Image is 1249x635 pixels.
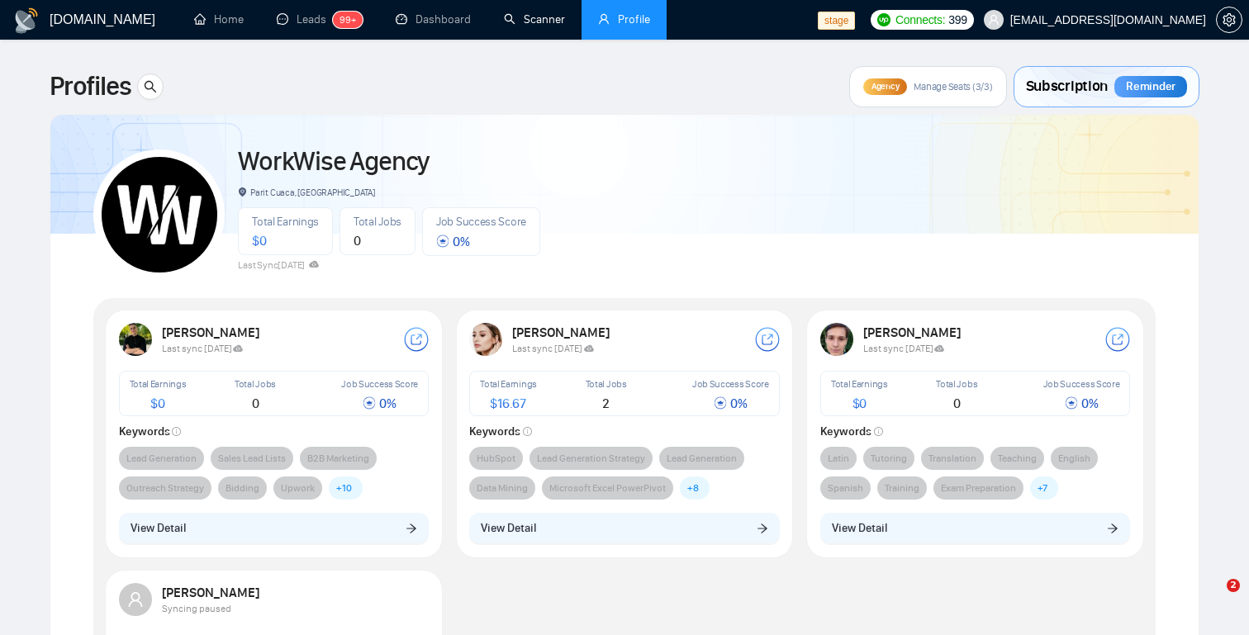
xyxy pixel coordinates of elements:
span: Last sync [DATE] [162,343,244,354]
span: Agency [871,81,899,92]
span: Latin [828,450,849,467]
span: Bidding [226,480,259,496]
span: Teaching [998,450,1037,467]
strong: [PERSON_NAME] [512,325,612,340]
span: 0 % [436,234,469,249]
button: View Detailarrow-right [119,513,430,544]
span: Tutoring [871,450,907,467]
span: Total Earnings [252,215,319,229]
span: Spanish [828,480,863,496]
span: + 10 [336,480,352,496]
button: setting [1216,7,1242,33]
span: View Detail [131,519,186,538]
span: info-circle [523,427,532,436]
span: 0 % [714,396,747,411]
span: Job Success Score [436,215,526,229]
span: $ 0 [852,396,867,411]
a: setting [1216,13,1242,26]
span: Total Earnings [130,378,187,390]
span: Data Mining [477,480,528,496]
span: Manage Seats (3/3) [914,80,992,93]
img: logo [13,7,40,34]
button: View Detailarrow-right [820,513,1131,544]
span: Job Success Score [692,378,769,390]
img: WorkWise Agency [102,157,217,272]
span: Profile [618,12,650,26]
span: Last sync [DATE] [512,343,594,354]
iframe: Intercom live chat [1193,579,1232,618]
span: info-circle [874,427,883,436]
span: arrow-right [757,522,768,533]
span: 0 [354,233,361,249]
strong: Keywords [119,424,182,438]
span: Connects: [895,11,945,29]
span: 2 [602,396,610,411]
div: Reminder [1114,76,1187,97]
span: Total Earnings [480,378,537,390]
span: B2B Marketing [307,450,369,467]
span: Last Sync [DATE] [238,259,319,271]
span: search [138,80,163,93]
span: Job Success Score [341,378,418,390]
a: WorkWise Agency [238,145,429,178]
span: user [127,591,144,608]
strong: Keywords [469,424,532,438]
span: Lead Generation [126,450,197,467]
span: Syncing paused [162,603,231,614]
span: Microsoft Excel PowerPivot [549,480,666,496]
img: USER [469,323,502,356]
span: info-circle [172,427,181,436]
img: USER [119,323,152,356]
span: 2 [1227,579,1240,592]
span: 399 [948,11,966,29]
span: HubSpot [477,450,515,467]
a: homeHome [194,12,244,26]
strong: Keywords [820,424,883,438]
span: + 8 [687,480,699,496]
img: upwork-logo.png [877,13,890,26]
span: Sales Lead Lists [218,450,286,467]
span: environment [238,187,247,197]
span: Lead Generation [667,450,737,467]
span: Total Jobs [936,378,977,390]
span: $ 16.67 [490,396,526,411]
button: View Detailarrow-right [469,513,780,544]
span: stage [818,12,855,30]
span: View Detail [481,519,536,538]
span: Outreach Strategy [126,480,204,496]
span: Total Jobs [235,378,276,390]
strong: [PERSON_NAME] [863,325,963,340]
span: 0 [953,396,961,411]
span: arrow-right [1107,522,1118,533]
strong: [PERSON_NAME] [162,585,262,600]
span: Last sync [DATE] [863,343,945,354]
span: English [1058,450,1090,467]
span: Total Earnings [831,378,888,390]
span: 0 % [363,396,396,411]
button: search [137,73,164,100]
span: 0 % [1065,396,1098,411]
a: messageLeads99+ [277,12,363,26]
span: setting [1217,13,1242,26]
span: Total Jobs [354,215,401,229]
strong: [PERSON_NAME] [162,325,262,340]
span: user [598,13,610,25]
span: Upwork [281,480,315,496]
span: View Detail [832,519,887,538]
span: arrow-right [406,522,417,533]
span: + 7 [1038,480,1047,496]
span: Parit Cuaca, [GEOGRAPHIC_DATA] [238,187,375,198]
a: dashboardDashboard [396,12,471,26]
a: searchScanner [504,12,565,26]
span: Translation [928,450,976,467]
span: Training [885,480,919,496]
span: Profiles [50,67,131,107]
span: Subscription [1026,73,1108,101]
span: Job Success Score [1043,378,1120,390]
span: Total Jobs [586,378,627,390]
span: 0 [252,396,259,411]
span: user [988,14,1000,26]
span: Lead Generation Strategy [537,450,645,467]
sup: 99+ [333,12,363,28]
span: $ 0 [150,396,164,411]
